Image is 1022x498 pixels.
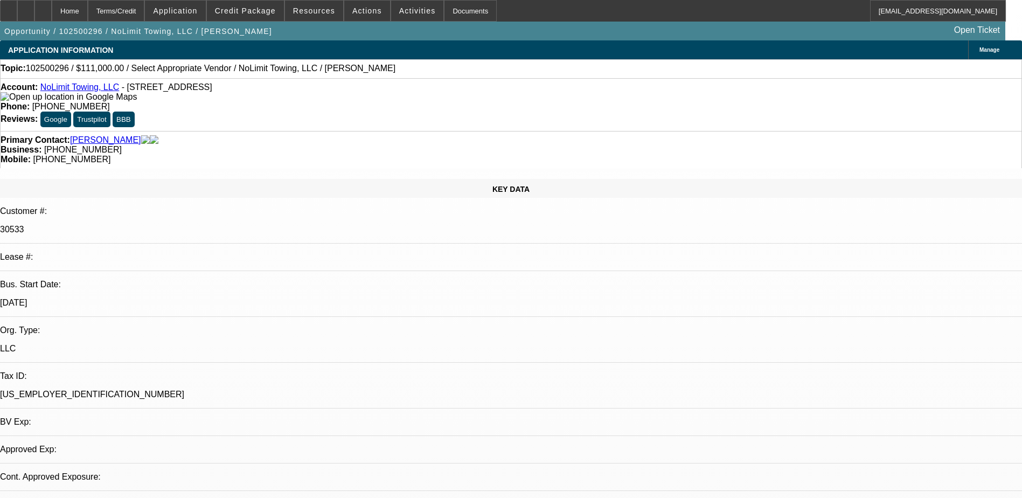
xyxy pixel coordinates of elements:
[73,112,110,127] button: Trustpilot
[1,145,41,154] strong: Business:
[153,6,197,15] span: Application
[40,112,71,127] button: Google
[1,92,137,102] img: Open up location in Google Maps
[145,1,205,21] button: Application
[399,6,436,15] span: Activities
[1,155,31,164] strong: Mobile:
[391,1,444,21] button: Activities
[150,135,158,145] img: linkedin-icon.png
[293,6,335,15] span: Resources
[492,185,530,193] span: KEY DATA
[1,102,30,111] strong: Phone:
[70,135,141,145] a: [PERSON_NAME]
[207,1,284,21] button: Credit Package
[122,82,212,92] span: - [STREET_ADDRESS]
[1,64,26,73] strong: Topic:
[285,1,343,21] button: Resources
[215,6,276,15] span: Credit Package
[33,155,110,164] span: [PHONE_NUMBER]
[950,21,1004,39] a: Open Ticket
[44,145,122,154] span: [PHONE_NUMBER]
[26,64,395,73] span: 102500296 / $111,000.00 / Select Appropriate Vendor / NoLimit Towing, LLC / [PERSON_NAME]
[1,82,38,92] strong: Account:
[32,102,110,111] span: [PHONE_NUMBER]
[1,135,70,145] strong: Primary Contact:
[1,114,38,123] strong: Reviews:
[40,82,119,92] a: NoLimit Towing, LLC
[1,92,137,101] a: View Google Maps
[352,6,382,15] span: Actions
[979,47,999,53] span: Manage
[4,27,272,36] span: Opportunity / 102500296 / NoLimit Towing, LLC / [PERSON_NAME]
[8,46,113,54] span: APPLICATION INFORMATION
[141,135,150,145] img: facebook-icon.png
[113,112,135,127] button: BBB
[344,1,390,21] button: Actions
